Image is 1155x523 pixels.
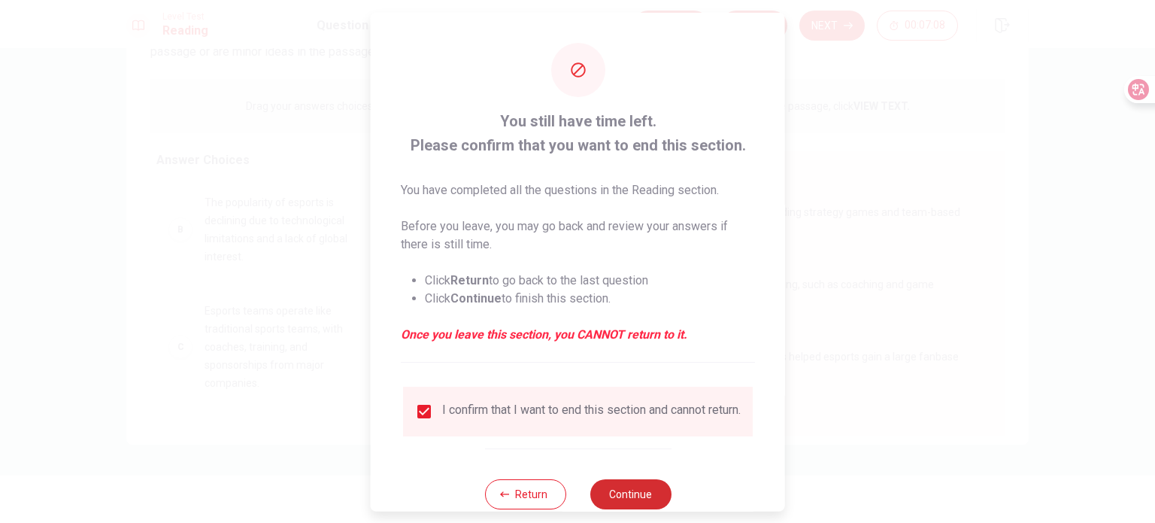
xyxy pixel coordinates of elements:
[484,479,565,509] button: Return
[401,181,755,199] p: You have completed all the questions in the Reading section.
[442,402,741,420] div: I confirm that I want to end this section and cannot return.
[450,290,502,305] strong: Continue
[39,39,153,53] div: 域名: [DOMAIN_NAME]
[590,479,671,509] button: Continue
[61,89,73,101] img: tab_domain_overview_orange.svg
[77,90,116,100] div: 域名概述
[425,271,755,289] li: Click to go back to the last question
[24,39,36,53] img: website_grey.svg
[42,24,74,36] div: v 4.0.25
[425,289,755,307] li: Click to finish this section.
[153,89,165,101] img: tab_keywords_by_traffic_grey.svg
[401,108,755,157] span: You still have time left. Please confirm that you want to end this section.
[24,24,36,36] img: logo_orange.svg
[401,217,755,253] p: Before you leave, you may go back and review your answers if there is still time.
[450,272,489,287] strong: Return
[170,90,247,100] div: 关键词（按流量）
[401,325,755,343] em: Once you leave this section, you CANNOT return to it.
